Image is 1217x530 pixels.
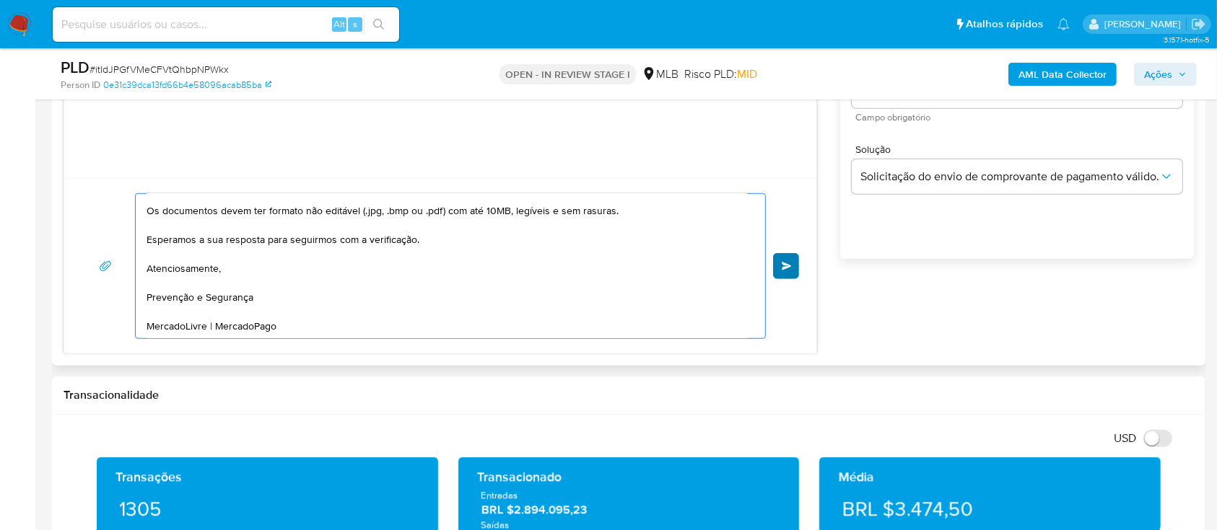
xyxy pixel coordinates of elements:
[1104,17,1186,31] p: carlos.guerra@mercadopago.com.br
[1134,63,1197,86] button: Ações
[642,66,679,82] div: MLB
[966,17,1043,32] span: Atalhos rápidos
[500,64,636,84] p: OPEN - IN REVIEW STAGE I
[1191,17,1206,32] a: Sair
[855,144,1186,154] span: Solução
[782,262,792,270] span: common.send
[1057,18,1070,30] a: Notificações
[852,159,1182,194] button: Solicitação do envio de comprovante de pagamento válido.
[860,169,1159,184] span: Solicitação do envio de comprovante de pagamento válido.
[684,66,757,82] span: Risco PLD:
[90,62,229,76] span: # itIdJPGfVMeCFVtQhbpNPWkx
[364,14,393,35] button: search-icon
[64,388,1194,402] h1: Transacionalidade
[53,15,399,34] input: Pesquise usuários ou casos...
[333,17,345,31] span: Alt
[147,194,747,338] textarea: PJ Ola, Estamos realizando uma verificação adicional de segurança em contas de usuários que movim...
[737,66,757,82] span: MID
[353,17,357,31] span: s
[103,79,271,92] a: 0e31c39dca13fd66b4e58096acab85ba
[61,79,100,92] b: Person ID
[1008,63,1117,86] button: AML Data Collector
[61,56,90,79] b: PLD
[1018,63,1107,86] b: AML Data Collector
[773,253,799,279] button: common.send
[1144,63,1172,86] span: Ações
[855,114,1186,121] span: Campo obrigatório
[1164,34,1210,45] span: 3.157.1-hotfix-5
